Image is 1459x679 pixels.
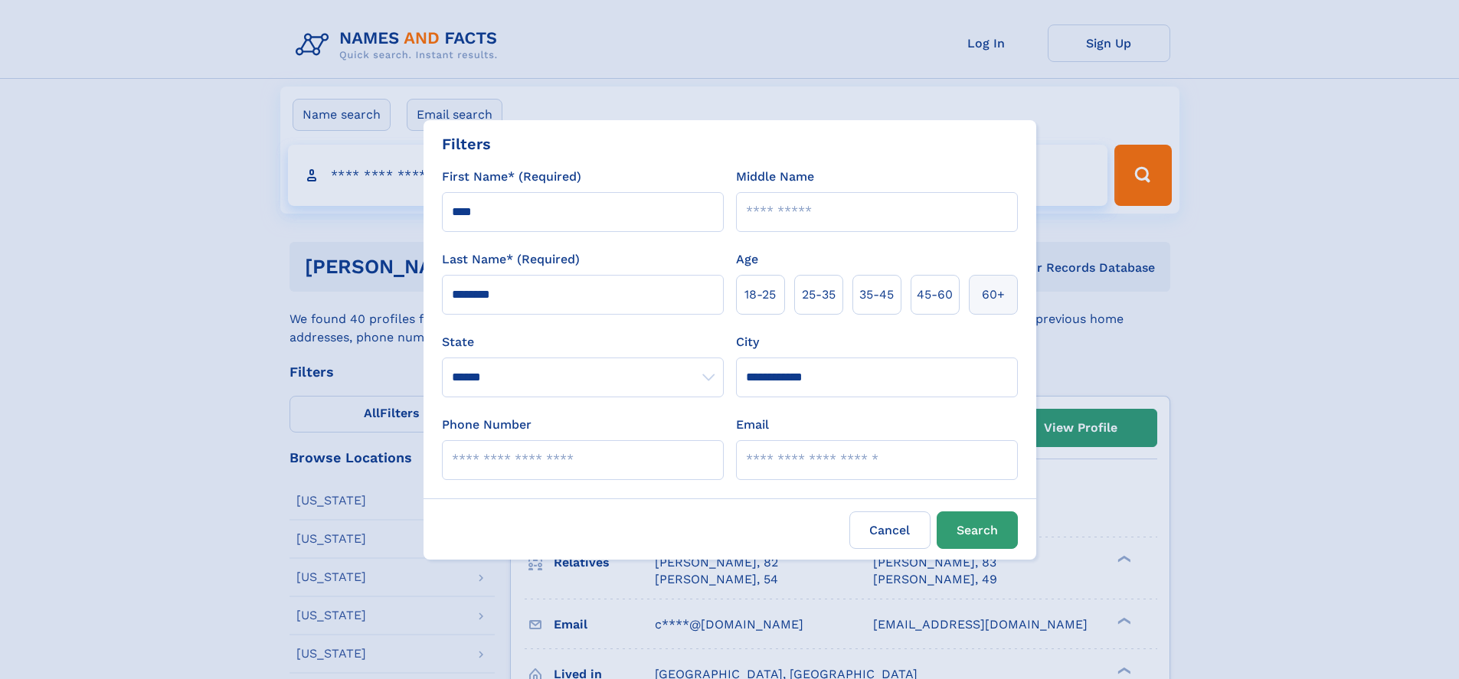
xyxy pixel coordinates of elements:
[917,286,953,304] span: 45‑60
[736,416,769,434] label: Email
[442,168,581,186] label: First Name* (Required)
[442,132,491,155] div: Filters
[736,333,759,351] label: City
[736,168,814,186] label: Middle Name
[442,333,724,351] label: State
[442,250,580,269] label: Last Name* (Required)
[849,511,931,549] label: Cancel
[736,250,758,269] label: Age
[982,286,1005,304] span: 60+
[744,286,776,304] span: 18‑25
[442,416,532,434] label: Phone Number
[937,511,1018,549] button: Search
[859,286,894,304] span: 35‑45
[802,286,836,304] span: 25‑35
